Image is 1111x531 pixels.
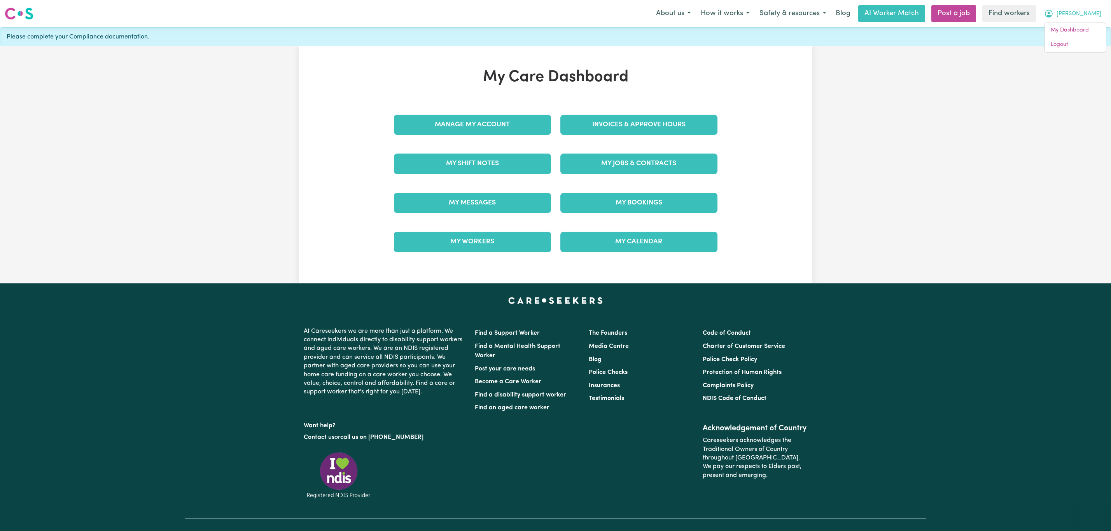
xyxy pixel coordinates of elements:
[1080,500,1105,525] iframe: Button to launch messaging window, conversation in progress
[589,343,629,349] a: Media Centre
[1057,10,1101,18] span: [PERSON_NAME]
[394,193,551,213] a: My Messages
[7,32,149,42] span: Please complete your Compliance documentation.
[1044,23,1106,52] div: My Account
[475,343,560,359] a: Find a Mental Health Support Worker
[475,379,541,385] a: Become a Care Worker
[475,366,535,372] a: Post your care needs
[394,232,551,252] a: My Workers
[589,356,602,363] a: Blog
[589,383,620,389] a: Insurances
[589,369,628,376] a: Police Checks
[696,5,754,22] button: How it works
[1039,5,1106,22] button: My Account
[475,405,549,411] a: Find an aged care worker
[5,7,33,21] img: Careseekers logo
[560,115,717,135] a: Invoices & Approve Hours
[304,434,334,440] a: Contact us
[340,434,423,440] a: call us on [PHONE_NUMBER]
[5,5,33,23] a: Careseekers logo
[304,451,374,500] img: Registered NDIS provider
[703,330,751,336] a: Code of Conduct
[560,193,717,213] a: My Bookings
[703,369,782,376] a: Protection of Human Rights
[703,383,754,389] a: Complaints Policy
[703,343,785,349] a: Charter of Customer Service
[982,5,1036,22] a: Find workers
[389,68,722,87] h1: My Care Dashboard
[703,424,807,433] h2: Acknowledgement of Country
[703,356,757,363] a: Police Check Policy
[304,430,465,445] p: or
[394,115,551,135] a: Manage My Account
[304,418,465,430] p: Want help?
[703,433,807,483] p: Careseekers acknowledges the Traditional Owners of Country throughout [GEOGRAPHIC_DATA]. We pay o...
[560,232,717,252] a: My Calendar
[703,395,766,402] a: NDIS Code of Conduct
[475,330,540,336] a: Find a Support Worker
[1045,37,1106,52] a: Logout
[394,154,551,174] a: My Shift Notes
[831,5,855,22] a: Blog
[1045,23,1106,38] a: My Dashboard
[560,154,717,174] a: My Jobs & Contracts
[589,395,624,402] a: Testimonials
[651,5,696,22] button: About us
[931,5,976,22] a: Post a job
[858,5,925,22] a: AI Worker Match
[304,324,465,400] p: At Careseekers we are more than just a platform. We connect individuals directly to disability su...
[754,5,831,22] button: Safety & resources
[589,330,627,336] a: The Founders
[475,392,566,398] a: Find a disability support worker
[508,297,603,304] a: Careseekers home page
